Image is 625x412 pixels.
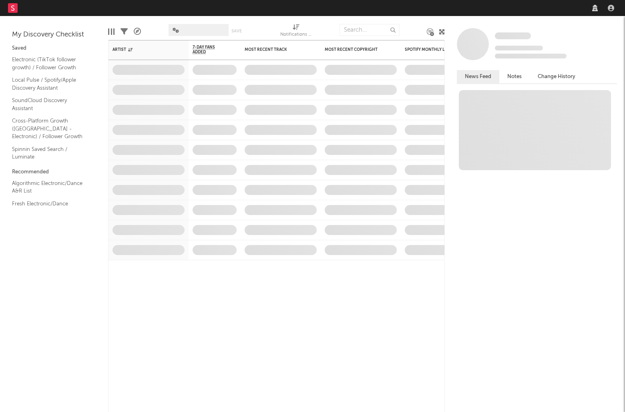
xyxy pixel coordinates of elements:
[12,145,88,161] a: Spinnin Saved Search / Luminate
[12,167,96,177] div: Recommended
[245,47,305,52] div: Most Recent Track
[280,20,312,43] div: Notifications (Artist)
[12,55,88,72] a: Electronic (TikTok follower growth) / Follower Growth
[113,47,173,52] div: Artist
[12,199,88,208] a: Fresh Electronic/Dance
[495,32,531,40] a: Some Artist
[495,46,543,50] span: Tracking Since: [DATE]
[457,70,499,83] button: News Feed
[325,47,385,52] div: Most Recent Copyright
[12,30,96,40] div: My Discovery Checklist
[231,29,242,33] button: Save
[134,20,141,43] div: A&R Pipeline
[495,54,567,58] span: 0 fans last week
[193,45,225,54] span: 7-Day Fans Added
[280,30,312,40] div: Notifications (Artist)
[530,70,583,83] button: Change History
[12,117,88,141] a: Cross-Platform Growth ([GEOGRAPHIC_DATA] - Electronic) / Follower Growth
[495,32,531,39] span: Some Artist
[499,70,530,83] button: Notes
[12,179,88,195] a: Algorithmic Electronic/Dance A&R List
[12,76,88,92] a: Local Pulse / Spotify/Apple Discovery Assistant
[12,96,88,113] a: SoundCloud Discovery Assistant
[12,44,96,53] div: Saved
[405,47,465,52] div: Spotify Monthly Listeners
[340,24,400,36] input: Search...
[108,20,115,43] div: Edit Columns
[121,20,128,43] div: Filters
